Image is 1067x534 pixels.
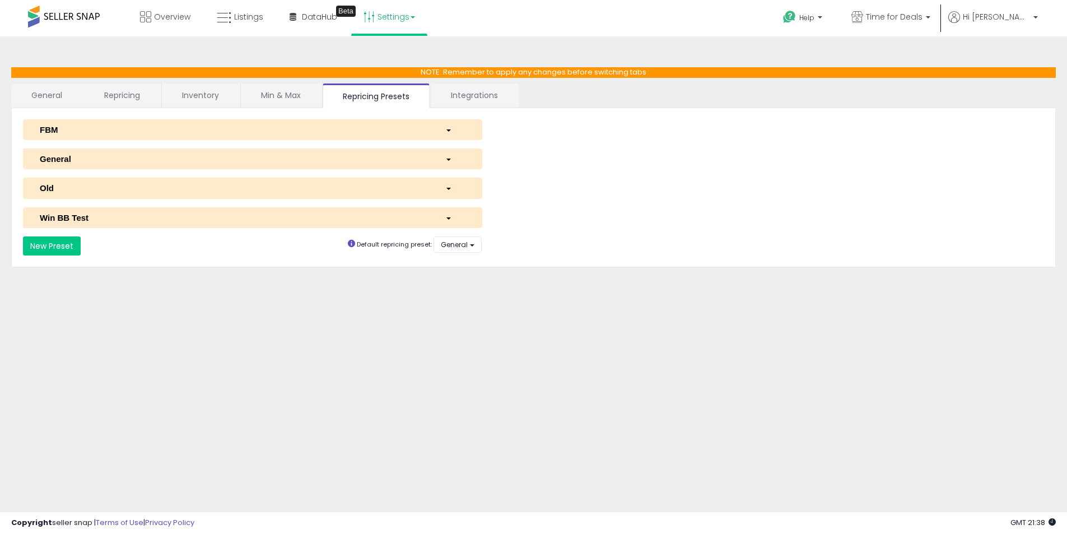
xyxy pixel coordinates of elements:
[23,178,482,198] button: Old
[23,207,482,228] button: Win BB Test
[441,240,468,249] span: General
[357,240,432,249] small: Default repricing preset:
[31,124,437,136] div: FBM
[336,6,356,17] div: Tooltip anchor
[145,517,194,528] a: Privacy Policy
[23,236,81,256] button: New Preset
[11,518,194,528] div: seller snap | |
[11,517,52,528] strong: Copyright
[799,13,814,22] span: Help
[234,11,263,22] span: Listings
[782,10,796,24] i: Get Help
[323,83,430,108] a: Repricing Presets
[23,119,482,140] button: FBM
[1010,517,1056,528] span: 2025-10-10 21:38 GMT
[96,517,143,528] a: Terms of Use
[302,11,337,22] span: DataHub
[84,83,160,107] a: Repricing
[866,11,922,22] span: Time for Deals
[31,153,437,165] div: General
[11,67,1056,78] p: NOTE: Remember to apply any changes before switching tabs
[948,11,1038,36] a: Hi [PERSON_NAME]
[154,11,190,22] span: Overview
[162,83,239,107] a: Inventory
[434,236,482,253] button: General
[31,212,437,224] div: Win BB Test
[963,11,1030,22] span: Hi [PERSON_NAME]
[241,83,321,107] a: Min & Max
[431,83,518,107] a: Integrations
[23,148,482,169] button: General
[11,83,83,107] a: General
[31,182,437,194] div: Old
[774,2,833,36] a: Help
